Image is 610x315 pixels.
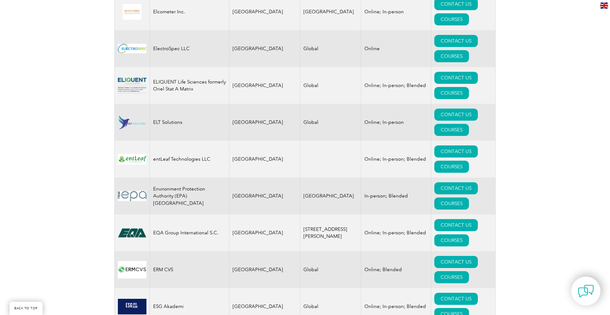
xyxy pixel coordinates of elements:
[434,13,469,25] a: COURSES
[361,178,431,214] td: In-person; Blended
[118,225,146,241] img: cf3e4118-476f-eb11-a812-00224815377e-logo.png
[434,182,478,194] a: CONTACT US
[361,104,431,141] td: Online; In-person
[229,251,300,288] td: [GEOGRAPHIC_DATA]
[434,293,478,305] a: CONTACT US
[118,4,146,20] img: dc24547b-a6e0-e911-a812-000d3a795b83-logo.png
[361,67,431,104] td: Online; In-person; Blended
[300,214,361,251] td: [STREET_ADDRESS][PERSON_NAME]
[361,141,431,178] td: Online; In-person; Blended
[300,104,361,141] td: Global
[434,145,478,157] a: CONTACT US
[434,72,478,84] a: CONTACT US
[150,251,229,288] td: ERM CVS
[300,251,361,288] td: Global
[600,3,608,9] img: en
[150,30,229,67] td: ElectroSpec LLC
[150,67,229,104] td: ELIQUENT Life Sciences formerly Oriel Stat A Matrix
[434,256,478,268] a: CONTACT US
[150,141,229,178] td: entLeaf Technologies LLC
[434,50,469,62] a: COURSES
[434,124,469,136] a: COURSES
[229,30,300,67] td: [GEOGRAPHIC_DATA]
[10,302,43,315] a: BACK TO TOP
[118,299,146,314] img: b30af040-fd5b-f011-bec2-000d3acaf2fb-logo.png
[118,44,146,53] img: df15046f-427c-ef11-ac20-6045bde4dbfc-logo.jpg
[434,219,478,231] a: CONTACT US
[434,271,469,283] a: COURSES
[229,214,300,251] td: [GEOGRAPHIC_DATA]
[150,178,229,214] td: Environment Protection Authority (EPA) [GEOGRAPHIC_DATA]
[229,178,300,214] td: [GEOGRAPHIC_DATA]
[118,261,146,278] img: 607f6408-376f-eb11-a812-002248153038-logo.png
[434,87,469,99] a: COURSES
[434,198,469,210] a: COURSES
[300,67,361,104] td: Global
[118,154,146,164] img: 4e4b1b7c-9c37-ef11-a316-00224812a81c-logo.png
[229,67,300,104] td: [GEOGRAPHIC_DATA]
[361,214,431,251] td: Online; In-person; Blended
[229,104,300,141] td: [GEOGRAPHIC_DATA]
[300,30,361,67] td: Global
[578,283,594,299] img: contact-chat.png
[118,115,146,130] img: 4b7ea962-c061-ee11-8def-000d3ae1a86f-logo.png
[434,234,469,246] a: COURSES
[300,178,361,214] td: [GEOGRAPHIC_DATA]
[150,104,229,141] td: ELT Solutions
[118,78,146,93] img: 63b15e70-6a5d-ea11-a811-000d3a79722d-logo.png
[434,161,469,173] a: COURSES
[434,35,478,47] a: CONTACT US
[118,191,146,201] img: 0b2a24ac-d9bc-ea11-a814-000d3a79823d-logo.jpg
[361,251,431,288] td: Online; Blended
[150,214,229,251] td: EQA Group International S.C.
[434,109,478,121] a: CONTACT US
[229,141,300,178] td: [GEOGRAPHIC_DATA]
[361,30,431,67] td: Online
